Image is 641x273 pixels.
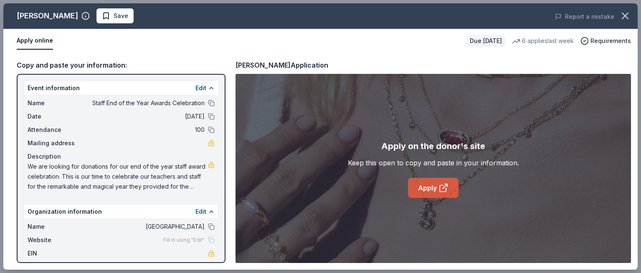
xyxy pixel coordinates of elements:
[195,83,206,93] button: Edit
[96,8,134,23] button: Save
[84,98,205,108] span: Staff End of the Year Awards Celebration
[28,222,84,232] span: Name
[512,36,574,46] div: 6 applies last week
[84,222,205,232] span: [GEOGRAPHIC_DATA]
[466,35,505,47] div: Due [DATE]
[28,111,84,121] span: Date
[28,248,84,258] span: EIN
[17,32,53,50] button: Apply online
[24,205,218,218] div: Organization information
[28,98,84,108] span: Name
[84,111,205,121] span: [DATE]
[163,237,205,243] span: Fill in using "Edit"
[408,178,459,198] a: Apply
[590,36,631,46] span: Requirements
[17,9,78,23] div: [PERSON_NAME]
[28,162,208,192] span: We are looking for donations for our end of the year staff award celebration. This is our time to...
[84,125,205,135] span: 100
[28,138,84,148] span: Mailing address
[17,60,225,71] div: Copy and paste your information:
[555,12,614,22] button: Report a mistake
[114,11,128,21] span: Save
[24,81,218,95] div: Event information
[28,152,215,162] div: Description
[28,235,84,245] span: Website
[28,125,84,135] span: Attendance
[348,158,519,168] div: Keep this open to copy and paste in your information.
[580,36,631,46] button: Requirements
[195,207,206,217] button: Edit
[381,139,485,153] div: Apply on the donor's site
[236,60,328,71] div: [PERSON_NAME] Application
